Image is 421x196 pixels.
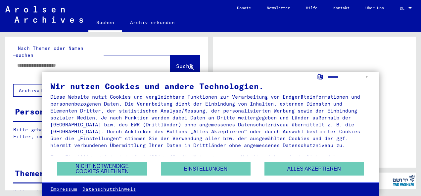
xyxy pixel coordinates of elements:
img: Arolsen_neg.svg [5,6,83,23]
button: Alles akzeptieren [264,162,364,176]
div: Diese Website nutzt Cookies und vergleichbare Funktionen zur Verarbeitung von Endgeräteinformatio... [50,93,371,149]
button: Nicht notwendige Cookies ablehnen [57,162,147,176]
div: Wir nutzen Cookies und andere Technologien. [50,82,371,90]
a: Impressum [50,186,77,193]
img: yv_logo.png [391,172,416,189]
button: Archival tree units [13,84,83,97]
a: Datenschutzhinweis [82,186,136,193]
button: Suche [170,55,200,76]
a: Suchen [88,15,122,32]
a: Archiv erkunden [122,15,183,30]
p: Bitte geben Sie einen Suchbegriff ein oder nutzen Sie die Filter, um Suchertreffer zu erhalten. [13,126,199,140]
select: Sprache auswählen [327,72,371,82]
button: Einstellungen [161,162,251,176]
mat-label: Nach Themen oder Namen suchen [16,45,83,58]
span: Suche [176,63,193,69]
span: DE [400,6,407,11]
label: Sprache auswählen [317,73,324,80]
div: Themen [15,167,45,179]
div: Personen [15,106,55,117]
